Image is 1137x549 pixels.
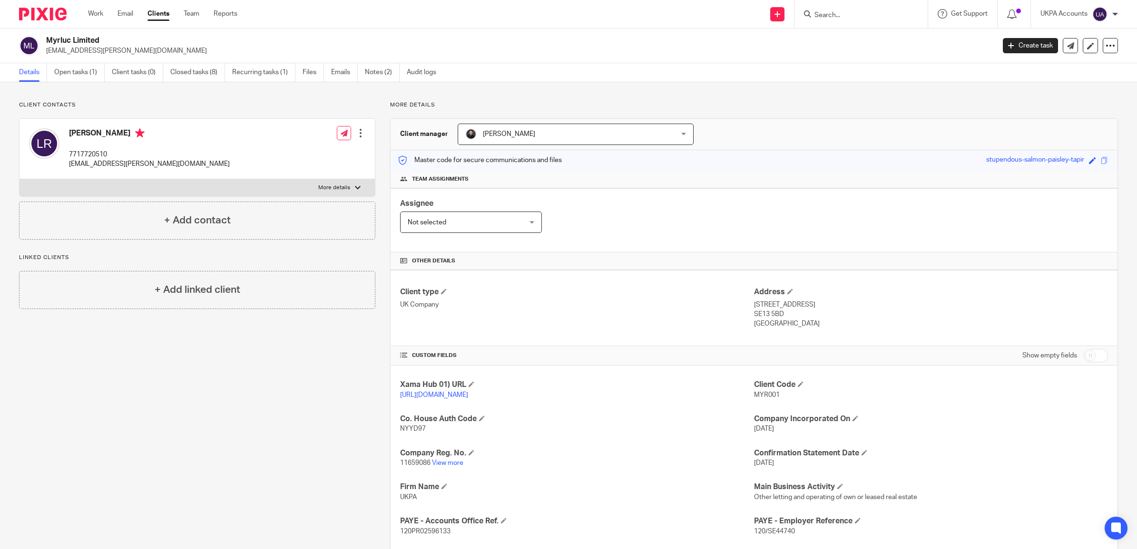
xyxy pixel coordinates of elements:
p: [GEOGRAPHIC_DATA] [754,319,1108,328]
p: Linked clients [19,254,375,261]
a: Emails [331,63,358,82]
h4: Company Incorporated On [754,414,1108,424]
span: MYR001 [754,392,780,398]
a: Audit logs [407,63,443,82]
p: [EMAIL_ADDRESS][PERSON_NAME][DOMAIN_NAME] [69,159,230,169]
h2: Myrluc Limited [46,36,800,46]
a: Recurring tasks (1) [232,63,295,82]
a: Files [303,63,324,82]
a: Notes (2) [365,63,400,82]
a: Work [88,9,103,19]
span: NYYD97 [400,425,426,432]
p: [EMAIL_ADDRESS][PERSON_NAME][DOMAIN_NAME] [46,46,989,56]
h4: Confirmation Statement Date [754,448,1108,458]
span: 120/SE44740 [754,528,795,535]
a: Open tasks (1) [54,63,105,82]
p: Master code for secure communications and files [398,155,562,165]
a: Email [118,9,133,19]
span: Other letting and operating of own or leased real estate [754,494,917,501]
span: [DATE] [754,425,774,432]
h4: [PERSON_NAME] [69,128,230,140]
span: Assignee [400,200,433,207]
h4: Firm Name [400,482,754,492]
p: More details [318,184,350,192]
img: svg%3E [19,36,39,56]
input: Search [814,11,899,20]
img: Pixie [19,8,67,20]
a: Clients [147,9,169,19]
h4: PAYE - Employer Reference [754,516,1108,526]
img: svg%3E [1092,7,1108,22]
h4: Company Reg. No. [400,448,754,458]
a: [URL][DOMAIN_NAME] [400,392,468,398]
span: 11659086 [400,460,431,466]
h4: + Add contact [164,213,231,228]
span: 120PR02596133 [400,528,451,535]
i: Primary [135,128,145,138]
h4: Client type [400,287,754,297]
span: [DATE] [754,460,774,466]
span: Not selected [408,219,446,226]
label: Show empty fields [1022,351,1077,360]
h4: PAYE - Accounts Office Ref. [400,516,754,526]
span: Team assignments [412,175,469,183]
h4: Xama Hub 01) URL [400,380,754,390]
span: Other details [412,257,455,265]
h4: Client Code [754,380,1108,390]
span: Get Support [951,10,988,17]
span: UKPA [400,494,417,501]
a: View more [432,460,463,466]
a: Client tasks (0) [112,63,163,82]
a: Create task [1003,38,1058,53]
a: Team [184,9,199,19]
img: My%20Photo.jpg [465,128,477,140]
h4: + Add linked client [155,282,240,297]
img: svg%3E [29,128,59,159]
p: 7717720510 [69,150,230,159]
p: [STREET_ADDRESS] [754,300,1108,309]
a: Reports [214,9,237,19]
h4: CUSTOM FIELDS [400,352,754,359]
p: Client contacts [19,101,375,109]
h4: Main Business Activity [754,482,1108,492]
h4: Co. House Auth Code [400,414,754,424]
h3: Client manager [400,129,448,139]
p: UK Company [400,300,754,309]
a: Details [19,63,47,82]
span: [PERSON_NAME] [483,131,535,137]
p: SE13 5BD [754,309,1108,319]
a: Closed tasks (8) [170,63,225,82]
p: More details [390,101,1118,109]
h4: Address [754,287,1108,297]
div: stupendous-salmon-paisley-tapir [986,155,1084,166]
p: UKPA Accounts [1040,9,1088,19]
